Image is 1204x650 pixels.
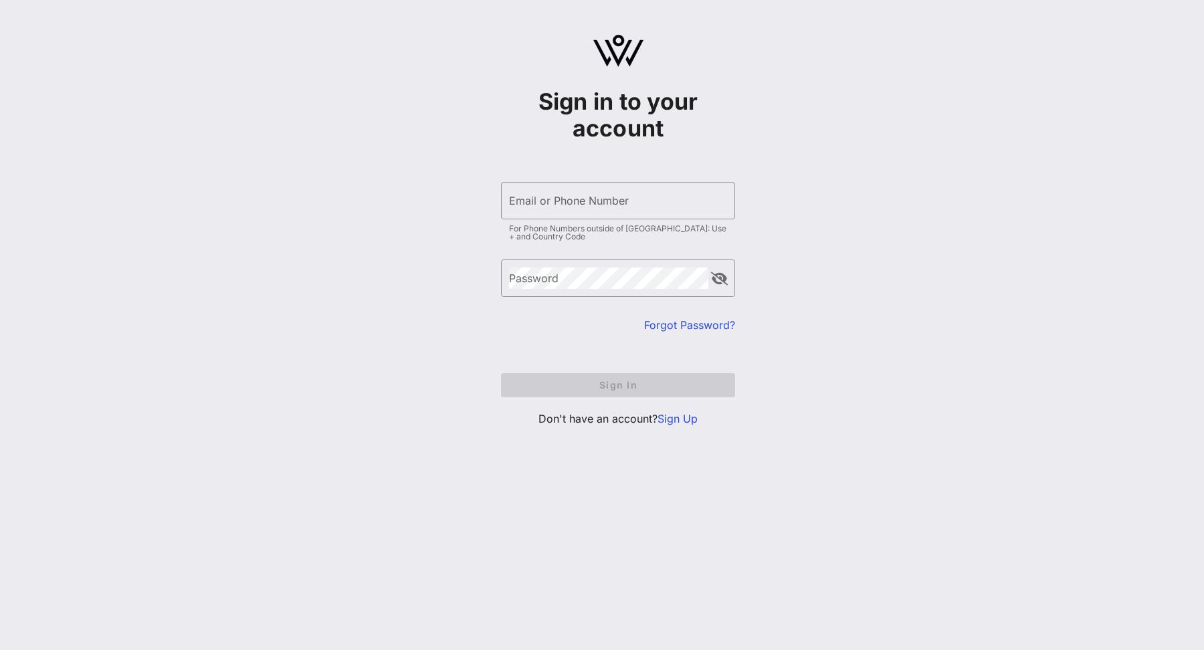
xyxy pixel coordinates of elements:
div: For Phone Numbers outside of [GEOGRAPHIC_DATA]: Use + and Country Code [509,225,727,241]
p: Don't have an account? [501,411,735,427]
a: Forgot Password? [644,318,735,332]
h1: Sign in to your account [501,88,735,142]
button: append icon [711,272,728,286]
a: Sign Up [658,412,698,425]
img: logo.svg [593,35,643,67]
